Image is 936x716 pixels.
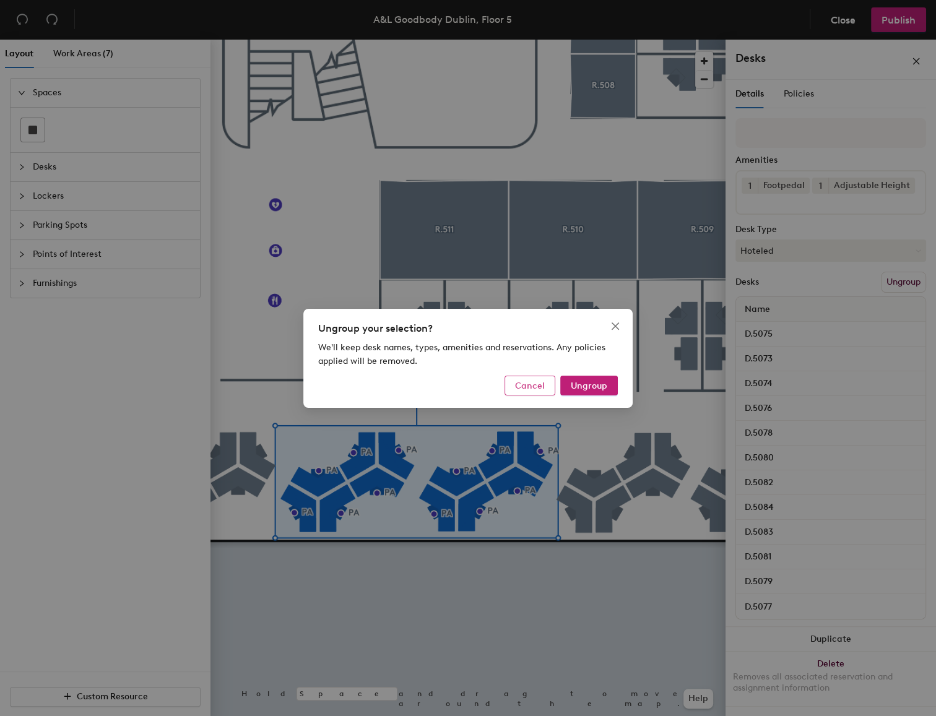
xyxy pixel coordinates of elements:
span: Ungroup [571,380,607,390]
span: Cancel [515,380,545,390]
span: We'll keep desk names, types, amenities and reservations. Any policies applied will be removed. [318,342,605,366]
button: Close [605,316,625,336]
button: Ungroup [560,376,618,395]
button: Cancel [505,376,555,395]
div: Ungroup your selection? [318,321,618,336]
span: close [610,321,620,331]
span: Close [605,321,625,331]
